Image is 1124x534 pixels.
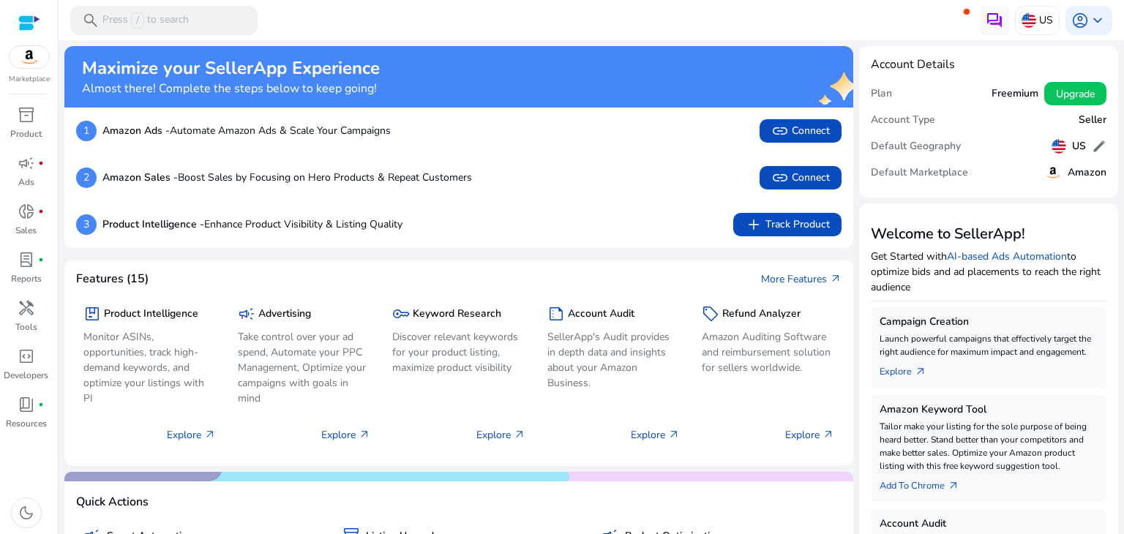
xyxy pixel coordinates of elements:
p: Explore [631,427,680,443]
span: donut_small [18,203,35,220]
span: Connect [771,122,830,140]
p: 2 [76,168,97,188]
b: Product Intelligence - [102,217,204,231]
p: Automate Amazon Ads & Scale Your Campaigns [102,123,391,138]
b: Amazon Ads - [102,124,170,138]
span: arrow_outward [204,429,216,440]
h5: Plan [871,88,892,100]
p: Marketplace [9,74,50,85]
a: AI-based Ads Automation [947,249,1067,263]
span: link [771,169,789,187]
p: Boost Sales by Focusing on Hero Products & Repeat Customers [102,170,472,185]
img: amazon.svg [10,46,49,68]
span: fiber_manual_record [38,208,44,214]
p: Developers [4,369,48,382]
span: search [82,12,100,29]
a: Explorearrow_outward [880,358,938,379]
span: link [771,122,789,140]
h5: Keyword Research [413,308,501,320]
h5: Refund Analyzer [722,308,801,320]
span: dark_mode [18,504,35,522]
span: arrow_outward [359,429,370,440]
span: campaign [238,305,255,323]
p: 3 [76,214,97,235]
span: Connect [771,169,830,187]
span: key [392,305,410,323]
button: Upgrade [1044,82,1106,105]
span: arrow_outward [823,429,834,440]
span: fiber_manual_record [38,402,44,407]
span: arrow_outward [514,429,525,440]
span: inventory_2 [18,106,35,124]
span: campaign [18,154,35,172]
h2: Maximize your SellerApp Experience [82,58,380,79]
p: Amazon Auditing Software and reimbursement solution for sellers worldwide. [702,329,834,375]
p: Resources [6,417,47,430]
span: sell [702,305,719,323]
p: Enhance Product Visibility & Listing Quality [102,217,402,232]
img: us.svg [1022,13,1036,28]
p: Press to search [102,12,189,29]
h4: Almost there! Complete the steps below to keep going! [82,82,380,96]
b: Amazon Sales - [102,170,178,184]
span: Track Product [745,216,830,233]
p: Tools [15,320,37,334]
span: lab_profile [18,251,35,268]
button: linkConnect [760,166,842,189]
img: amazon.svg [1044,164,1062,181]
span: book_4 [18,396,35,413]
h5: Amazon [1068,167,1106,179]
span: Upgrade [1056,86,1095,102]
p: Explore [321,427,370,443]
h5: US [1072,140,1086,153]
h4: Features (15) [76,272,149,286]
span: edit [1092,139,1106,154]
span: fiber_manual_record [38,257,44,263]
p: Explore [476,427,525,443]
p: SellerApp's Audit provides in depth data and insights about your Amazon Business. [547,329,680,391]
p: Sales [15,224,37,237]
button: addTrack Product [733,213,842,236]
p: Ads [18,176,34,189]
p: Discover relevant keywords for your product listing, maximize product visibility [392,329,525,375]
span: arrow_outward [668,429,680,440]
p: Explore [785,427,834,443]
p: Take control over your ad spend, Automate your PPC Management, Optimize your campaigns with goals... [238,329,370,406]
img: us.svg [1052,139,1066,154]
span: fiber_manual_record [38,160,44,166]
h5: Default Geography [871,140,961,153]
h5: Account Audit [568,308,634,320]
p: Product [10,127,42,140]
h5: Advertising [258,308,311,320]
span: arrow_outward [915,366,926,377]
span: keyboard_arrow_down [1089,12,1106,29]
h5: Account Audit [880,518,1098,530]
span: package [83,305,101,323]
h5: Seller [1079,114,1106,127]
a: Add To Chrome [880,473,971,493]
h5: Freemium [992,88,1038,100]
h5: Campaign Creation [880,316,1098,328]
span: handyman [18,299,35,317]
p: Launch powerful campaigns that effectively target the right audience for maximum impact and engag... [880,332,1098,358]
h4: Account Details [871,58,955,72]
p: Explore [167,427,216,443]
h5: Amazon Keyword Tool [880,404,1098,416]
span: summarize [547,305,565,323]
a: More Featuresarrow_outward [761,271,842,287]
span: code_blocks [18,347,35,365]
span: account_circle [1071,12,1089,29]
button: linkConnect [760,119,842,143]
span: arrow_outward [830,273,842,285]
span: add [745,216,763,233]
p: Get Started with to optimize bids and ad placements to reach the right audience [871,249,1106,295]
p: Monitor ASINs, opportunities, track high-demand keywords, and optimize your listings with PI [83,329,216,406]
h5: Product Intelligence [104,308,198,320]
p: US [1039,7,1053,33]
span: / [131,12,144,29]
h4: Quick Actions [76,495,149,509]
h3: Welcome to SellerApp! [871,225,1106,243]
p: Reports [11,272,42,285]
h5: Default Marketplace [871,167,968,179]
p: 1 [76,121,97,141]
